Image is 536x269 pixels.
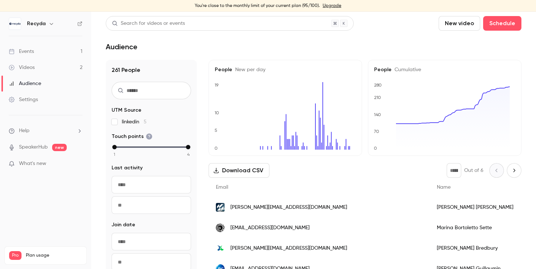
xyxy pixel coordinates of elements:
[464,167,483,174] p: Out of 6
[114,151,115,158] span: 1
[374,66,515,73] h5: People
[209,163,269,178] button: Download CSV
[112,164,143,172] span: Last activity
[216,185,228,190] span: Email
[112,145,117,149] div: min
[323,3,341,9] a: Upgrade
[122,118,147,126] span: linkedin
[430,197,521,218] div: [PERSON_NAME] [PERSON_NAME]
[9,127,82,135] li: help-dropdown-opener
[112,66,191,74] h1: 261 People
[430,218,521,238] div: Marina Bortoletto Sette
[9,48,34,55] div: Events
[439,16,480,31] button: New video
[52,144,67,151] span: new
[186,145,190,149] div: max
[19,143,48,151] a: SpeakerHub
[216,244,225,253] img: valpak.co.uk
[215,66,356,73] h5: People
[19,160,46,168] span: What's new
[216,203,225,212] img: reclay-group.com
[214,82,219,88] text: 19
[216,223,225,232] img: elopak.com
[187,151,190,158] span: 4
[392,67,421,72] span: Cumulative
[27,20,46,27] h6: Recyda
[9,18,21,30] img: Recyda
[9,96,38,103] div: Settings
[112,221,135,228] span: Join date
[430,238,521,258] div: [PERSON_NAME] Bredbury
[26,253,82,258] span: Plan usage
[374,146,377,151] text: 0
[230,245,347,252] span: [PERSON_NAME][EMAIL_ADDRESS][DOMAIN_NAME]
[232,67,265,72] span: New per day
[374,129,379,134] text: 70
[483,16,521,31] button: Schedule
[112,107,141,114] span: UTM Source
[214,110,219,115] text: 10
[74,161,82,167] iframe: Noticeable Trigger
[214,146,218,151] text: 0
[214,128,217,133] text: 5
[19,127,30,135] span: Help
[374,95,381,100] text: 210
[144,119,147,124] span: 5
[374,82,382,88] text: 280
[374,112,381,117] text: 140
[9,80,41,87] div: Audience
[9,64,35,71] div: Videos
[230,224,310,232] span: [EMAIL_ADDRESS][DOMAIN_NAME]
[437,185,451,190] span: Name
[106,42,137,51] h1: Audience
[507,163,521,178] button: Next page
[112,133,152,140] span: Touch points
[112,20,185,27] div: Search for videos or events
[9,251,22,260] span: Pro
[230,204,347,211] span: [PERSON_NAME][EMAIL_ADDRESS][DOMAIN_NAME]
